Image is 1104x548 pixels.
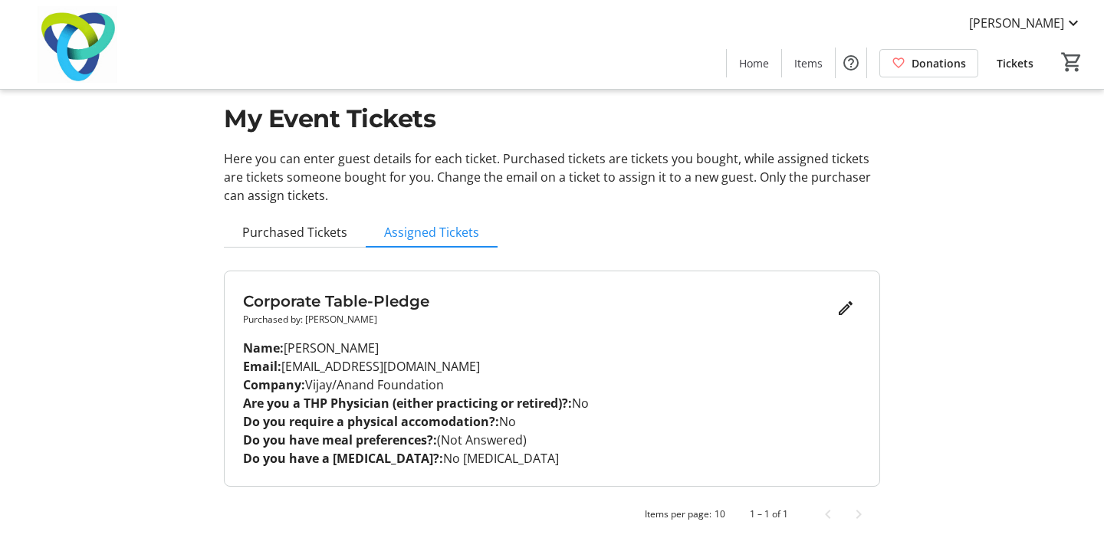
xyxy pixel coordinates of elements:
[243,339,861,357] p: [PERSON_NAME]
[739,55,769,71] span: Home
[243,290,830,313] h3: Corporate Table-Pledge
[243,376,305,393] strong: Company:
[969,14,1064,32] span: [PERSON_NAME]
[830,293,861,323] button: Edit
[224,499,880,530] mat-paginator: Select page
[997,55,1033,71] span: Tickets
[224,149,880,205] p: Here you can enter guest details for each ticket. Purchased tickets are tickets you bought, while...
[879,49,978,77] a: Donations
[727,49,781,77] a: Home
[243,394,861,412] p: No
[243,313,830,327] p: Purchased by: [PERSON_NAME]
[384,226,479,238] span: Assigned Tickets
[843,499,874,530] button: Next page
[243,449,861,468] p: No [MEDICAL_DATA]
[437,432,527,448] span: (Not Answered)
[243,357,861,376] p: [EMAIL_ADDRESS][DOMAIN_NAME]
[1058,48,1086,76] button: Cart
[243,432,437,448] strong: Do you have meal preferences?:
[794,55,823,71] span: Items
[836,48,866,78] button: Help
[813,499,843,530] button: Previous page
[957,11,1095,35] button: [PERSON_NAME]
[912,55,966,71] span: Donations
[243,413,499,430] strong: Do you require a physical accomodation?:
[243,358,281,375] strong: Email:
[782,49,835,77] a: Items
[224,100,880,137] h1: My Event Tickets
[243,412,861,431] p: No
[243,450,443,467] strong: Do you have a [MEDICAL_DATA]?:
[750,507,788,521] div: 1 – 1 of 1
[984,49,1046,77] a: Tickets
[9,6,146,83] img: Trillium Health Partners Foundation's Logo
[243,376,861,394] p: Vijay/Anand Foundation
[243,340,284,356] strong: Name:
[715,507,725,521] div: 10
[243,395,572,412] strong: Are you a THP Physician (either practicing or retired)?:
[645,507,711,521] div: Items per page:
[242,226,347,238] span: Purchased Tickets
